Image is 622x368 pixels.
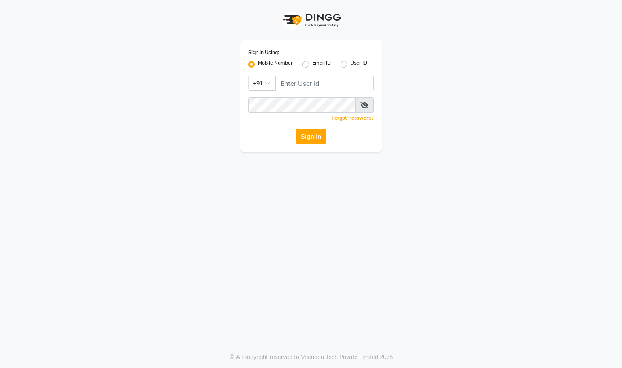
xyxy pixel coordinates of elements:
[350,59,367,69] label: User ID
[258,59,293,69] label: Mobile Number
[248,49,279,56] label: Sign In Using:
[296,129,326,144] button: Sign In
[312,59,331,69] label: Email ID
[248,97,356,113] input: Username
[332,115,374,121] a: Forgot Password?
[279,8,343,32] img: logo1.svg
[275,76,374,91] input: Username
